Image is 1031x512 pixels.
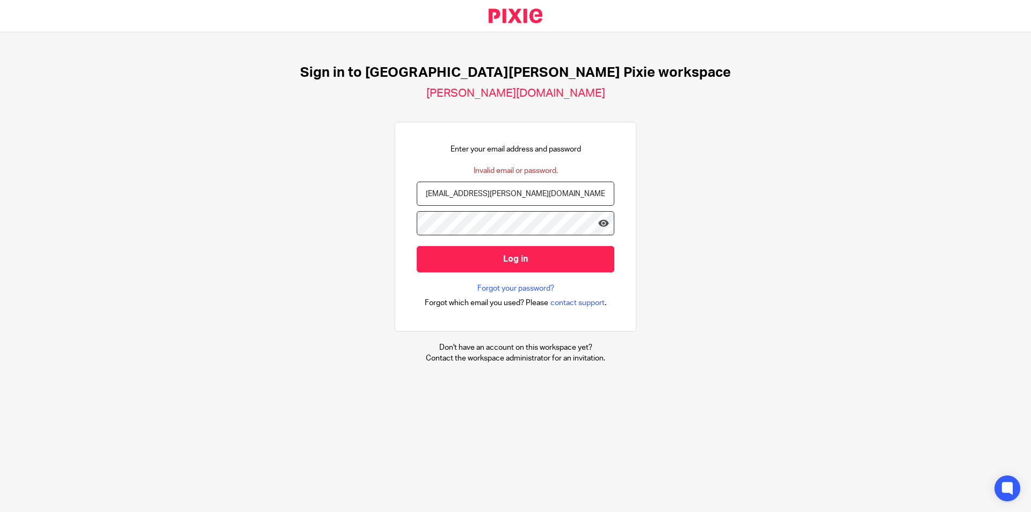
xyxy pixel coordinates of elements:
div: Invalid email or password. [474,165,558,176]
div: . [425,297,607,309]
h1: Sign in to [GEOGRAPHIC_DATA][PERSON_NAME] Pixie workspace [300,64,731,81]
input: name@example.com [417,182,614,206]
a: Forgot your password? [477,283,554,294]
h2: [PERSON_NAME][DOMAIN_NAME] [426,86,605,100]
input: Log in [417,246,614,272]
span: Forgot which email you used? Please [425,298,548,308]
p: Contact the workspace administrator for an invitation. [426,353,605,364]
p: Enter your email address and password [451,144,581,155]
span: contact support [550,298,605,308]
p: Don't have an account on this workspace yet? [426,342,605,353]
